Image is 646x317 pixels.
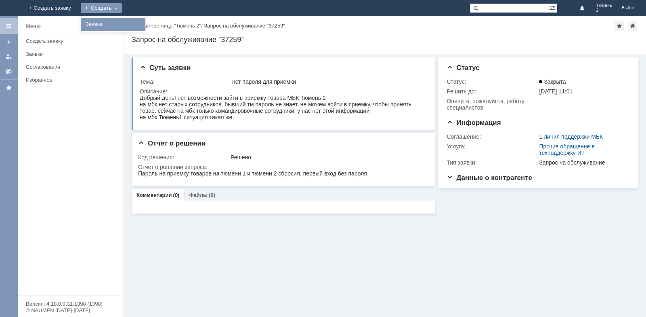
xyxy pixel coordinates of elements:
[26,301,115,306] div: Версия: 4.18.0.9.31.1398 (1398)
[549,4,557,11] span: Расширенный поиск
[232,78,424,85] div: нет пароля для приемки
[447,174,532,182] span: Данные о контрагенте
[138,139,206,147] span: Отчет о решении
[26,21,41,31] div: Меню
[26,51,118,57] div: Заявки
[628,21,638,31] div: Сделать домашней страницей
[23,61,121,73] a: Согласования
[138,164,426,170] div: Отчет о решении запроса:
[2,36,15,49] a: Создать заявку
[539,159,626,166] div: Запрос на обслуживание
[204,23,285,29] div: Запрос на обслуживание "37259"
[132,23,204,29] div: /
[447,133,537,140] div: Соглашение:
[23,48,121,60] a: Заявки
[539,88,573,95] span: [DATE] 11:01
[140,78,231,85] div: Тема:
[189,192,208,198] a: Файлы
[447,143,537,150] div: Услуга:
[140,88,426,95] div: Описание:
[26,38,118,44] div: Создать заявку
[539,143,594,156] a: Прочие обращение в техподдержку ИТ
[447,98,537,111] div: Oцените, пожалуйста, работу специалистов:
[447,88,537,95] div: Решить до:
[596,3,612,8] span: Тюмень
[132,23,201,29] a: Контактное лицо "Тюмень 2"
[26,77,109,83] div: Избранное
[231,154,424,161] div: Решено
[23,35,121,47] a: Создать заявку
[140,64,191,72] span: Суть заявки
[539,133,603,140] a: 1 линия поддержки МБК
[209,192,215,198] div: (0)
[447,119,501,127] span: Информация
[447,64,479,72] span: Статус
[447,159,537,166] div: Тип заявки:
[596,8,612,13] span: 2
[447,78,537,85] div: Статус:
[132,36,638,44] div: Запрос на обслуживание "37259"
[615,21,624,31] div: Добавить в избранное
[136,192,172,198] a: Комментарии
[2,50,15,63] a: Мои заявки
[82,19,144,29] a: Заявка
[26,308,115,313] div: © NAUMEN [DATE]-[DATE]
[138,154,229,161] div: Код решения:
[26,64,118,70] div: Согласования
[81,3,122,13] div: Создать
[539,78,566,85] span: Закрыта
[173,192,180,198] div: (0)
[2,65,15,78] a: Мои согласования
